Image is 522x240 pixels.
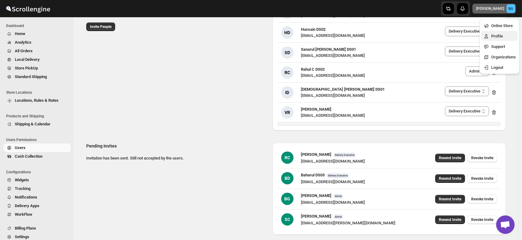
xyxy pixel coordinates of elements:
[6,114,71,119] span: Products and Shipping
[281,106,293,119] div: VR
[301,92,385,99] div: [EMAIL_ADDRESS][DOMAIN_NAME]
[15,178,29,182] span: Widgets
[15,31,25,36] span: Home
[4,47,71,55] button: All Orders
[467,195,497,203] button: Revoke Invite
[334,214,343,219] span: Admin
[281,193,293,205] div: BG
[301,173,325,177] span: Baharul DS03
[301,220,395,226] div: [EMAIL_ADDRESS][PERSON_NAME][DOMAIN_NAME]
[15,40,31,45] span: Analytics
[90,24,111,29] span: Invite People
[15,145,26,150] span: Users
[435,154,465,162] button: Resend Invite
[15,234,29,239] span: Settings
[301,179,365,185] div: [EMAIL_ADDRESS][DOMAIN_NAME]
[496,215,515,234] div: Open chat
[471,197,493,202] span: Revoke Invite
[6,137,71,142] span: Users Permissions
[471,217,493,222] span: Revoke Invite
[491,34,503,38] span: Profile
[4,202,71,210] button: Delivery Apps
[15,66,38,70] span: Store PickUp
[439,176,461,181] span: Resend Invite
[15,49,33,53] span: All Orders
[4,210,71,219] button: WorkFlow
[15,74,47,79] span: Standard Shipping
[472,4,516,14] button: User menu
[301,27,326,32] span: Hussain DS02
[15,122,51,126] span: Shipping & Calendar
[15,57,40,62] span: Local Delivery
[467,215,497,224] button: Revoke Invite
[301,47,356,52] span: Sanarul [PERSON_NAME] DS01
[301,33,365,39] div: [EMAIL_ADDRESS][DOMAIN_NAME]
[435,215,465,224] button: Resend Invite
[476,6,504,11] p: [PERSON_NAME]
[301,87,385,92] span: [DEMOGRAPHIC_DATA] [PERSON_NAME] DS01
[334,153,355,157] span: Delivery Executive
[86,143,268,149] h2: Pending Invites
[4,96,71,105] button: Locations, Rules & Rates
[439,217,461,222] span: Resend Invite
[439,197,461,202] span: Resend Invite
[4,120,71,128] button: Shipping & Calendar
[15,212,32,217] span: WorkFlow
[491,23,513,28] span: Online Store
[439,155,461,160] span: Resend Invite
[15,154,42,159] span: Cash Collection
[4,38,71,47] button: Analytics
[281,26,293,39] div: HD
[301,214,331,218] span: [PERSON_NAME]
[6,23,71,28] span: Dashboard
[4,152,71,161] button: Cash Collection
[435,174,465,183] button: Resend Invite
[15,98,59,103] span: Locations, Rules & Rates
[471,155,493,160] span: Revoke Invite
[327,173,349,178] span: Delivery Executive
[15,186,30,191] span: Tracking
[15,195,37,199] span: Notifications
[467,174,497,183] button: Revoke Invite
[5,1,51,16] img: ScrollEngine
[15,226,36,230] span: Billing Plans
[467,154,497,162] button: Revoke Invite
[301,53,365,59] div: [EMAIL_ADDRESS][DOMAIN_NAME]
[86,155,268,161] p: Invitation has been sent. Still not accepted by the users.
[4,193,71,202] button: Notifications
[6,90,71,95] span: Store Locations
[301,112,365,119] div: [EMAIL_ADDRESS][DOMAIN_NAME]
[435,195,465,203] button: Resend Invite
[509,7,513,11] text: BG
[301,67,325,72] span: Rahul C DS02
[4,176,71,184] button: Widgets
[281,172,293,184] div: BD
[4,224,71,233] button: Billing Plans
[301,193,331,198] span: [PERSON_NAME]
[301,152,331,157] span: [PERSON_NAME]
[281,213,293,226] div: SC
[491,65,503,70] span: Logout
[86,22,115,31] button: Invite People
[491,44,505,49] span: Support
[301,158,365,164] div: [EMAIL_ADDRESS][DOMAIN_NAME]
[6,170,71,175] span: Configurations
[4,184,71,193] button: Tracking
[4,144,71,152] button: Users
[281,46,293,59] div: SD
[491,55,516,59] span: Organizations
[281,151,293,164] div: RC
[281,86,293,99] div: ID
[301,199,365,206] div: [EMAIL_ADDRESS][DOMAIN_NAME]
[281,66,293,79] div: RC
[471,176,493,181] span: Revoke Invite
[507,4,515,13] span: Brajesh Giri
[301,107,331,112] span: [PERSON_NAME]
[4,30,71,38] button: Home
[301,73,365,79] div: [EMAIL_ADDRESS][DOMAIN_NAME]
[15,203,39,208] span: Delivery Apps
[334,194,343,199] span: Admin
